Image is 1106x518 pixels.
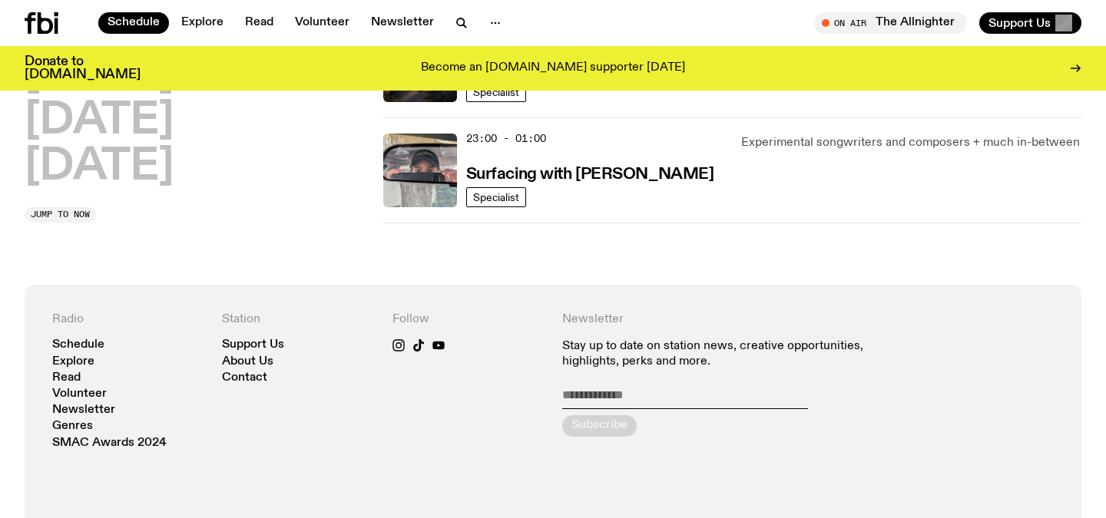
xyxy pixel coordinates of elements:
[52,404,115,416] a: Newsletter
[25,207,96,223] button: Jump to now
[222,372,267,384] a: Contact
[52,356,94,368] a: Explore
[222,356,273,368] a: About Us
[25,55,141,81] h3: Donate to [DOMAIN_NAME]
[25,146,174,189] button: [DATE]
[562,415,637,437] button: Subscribe
[392,312,544,327] h4: Follow
[814,12,967,34] button: On AirThe Allnighter
[172,12,233,34] a: Explore
[466,167,714,183] h3: Surfacing with [PERSON_NAME]
[362,12,443,34] a: Newsletter
[466,163,714,183] a: Surfacing with [PERSON_NAME]
[222,339,284,351] a: Support Us
[52,372,81,384] a: Read
[52,388,107,400] a: Volunteer
[52,421,93,432] a: Genres
[236,12,283,34] a: Read
[988,16,1051,30] span: Support Us
[52,339,104,351] a: Schedule
[25,100,174,143] button: [DATE]
[562,312,884,327] h4: Newsletter
[52,437,167,449] a: SMAC Awards 2024
[473,191,519,203] span: Specialist
[466,82,526,102] a: Specialist
[473,86,519,97] span: Specialist
[979,12,1081,34] button: Support Us
[98,12,169,34] a: Schedule
[741,134,1081,152] p: Experimental songwriters and composers + much in-between
[31,210,90,219] span: Jump to now
[52,312,204,327] h4: Radio
[466,131,546,146] span: 23:00 - 01:00
[466,187,526,207] a: Specialist
[562,339,884,368] p: Stay up to date on station news, creative opportunities, highlights, perks and more.
[421,61,685,75] p: Become an [DOMAIN_NAME] supporter [DATE]
[286,12,359,34] a: Volunteer
[222,312,373,327] h4: Station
